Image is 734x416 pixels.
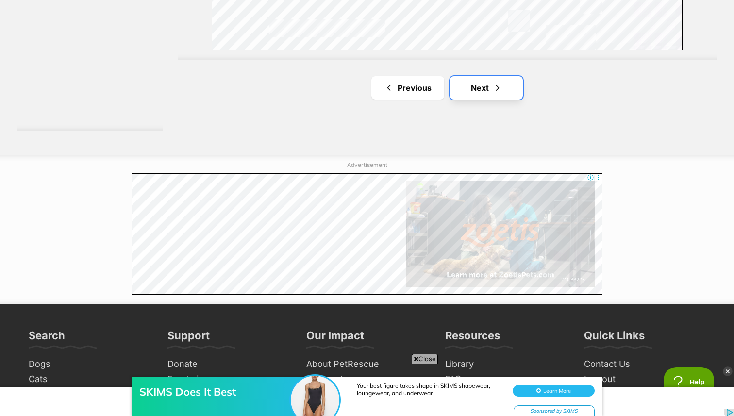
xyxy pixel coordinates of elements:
[167,329,210,348] h3: Support
[302,357,432,372] a: About PetRescue
[306,329,364,348] h3: Our Impact
[29,329,65,348] h3: Search
[412,354,438,364] span: Close
[291,18,339,67] img: SKIMS Does It Best
[514,48,595,60] div: Sponsored by SKIMS
[584,329,645,348] h3: Quick Links
[178,76,717,100] nav: Pagination
[139,27,295,41] div: SKIMS Does It Best
[513,27,595,39] button: Learn More
[357,24,502,39] div: Your best figure takes shape in SKIMS shapewear, loungewear, and underwear
[164,357,293,372] a: Donate
[441,357,570,372] a: Library
[445,329,500,348] h3: Resources
[580,357,709,372] a: Contact Us
[723,366,733,376] img: close_grey_3x.png
[371,76,444,100] a: Previous page
[132,173,602,295] iframe: Advertisement
[450,76,523,100] a: Next page
[25,357,154,372] a: Dogs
